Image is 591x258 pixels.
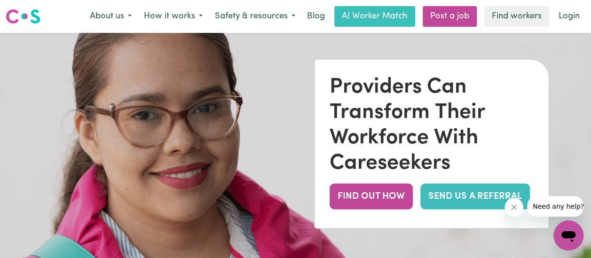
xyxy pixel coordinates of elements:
a: Post a job [423,6,477,27]
iframe: Close message [504,198,523,217]
a: Blog [301,6,331,27]
button: About us [84,7,138,26]
a: Login [553,6,585,27]
iframe: Message from company [527,196,583,217]
a: SEND US A REFERRAL [420,184,530,210]
button: FIND OUT HOW [330,184,413,210]
a: Careseekers logo [6,6,40,27]
button: How it works [138,7,209,26]
a: Find workers [484,6,549,27]
span: Need any help? [6,7,57,14]
button: Safety & resources [209,7,301,26]
div: Providers Can Transform Their Workforce With Careseekers [330,75,534,176]
a: AI Worker Match [334,6,415,27]
iframe: Button to launch messaging window [553,220,583,250]
img: Careseekers logo [6,8,40,25]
